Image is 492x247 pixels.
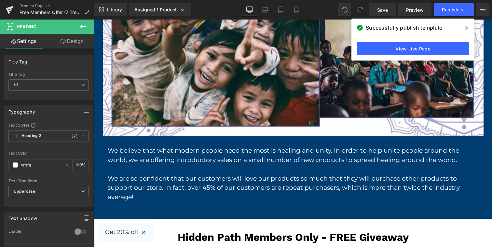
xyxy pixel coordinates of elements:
div: Title Tag [8,55,28,64]
button: Redo [354,3,367,16]
a: New Library [94,3,127,16]
span: Successfully publish template [366,24,442,32]
button: Publish [434,3,474,16]
button: Undo [338,3,351,16]
a: Mobile [289,3,304,16]
p: We believe that what modern people need the most is healing and unity. In order to help unite peo... [14,127,385,145]
a: Preview [398,3,431,16]
a: Product Pages [20,3,94,8]
div: Enable [8,229,68,236]
div: Title Tag [8,72,89,77]
div: Text Styles [8,122,89,128]
a: View Live Page [357,42,469,55]
b: H1 [14,82,18,87]
h1: Hidden Path Members Only - FREE Giveaway [9,212,389,224]
b: Heading 2 [21,133,41,139]
div: To enrich screen reader interactions, please activate Accessibility in Grammarly extension settings [9,212,389,224]
div: Text Transform [8,179,89,183]
div: Text Shadow [8,212,37,221]
span: Publish [442,7,458,12]
span: Library [107,7,122,13]
button: More [476,3,489,16]
span: Free Members Offer (7 Treasures Chakra Balance Necklace) [20,10,82,15]
input: Color [20,161,62,169]
span: Heading [17,24,36,29]
div: Assigned 1 Product [134,7,186,13]
a: Laptop [257,3,273,16]
a: Desktop [242,3,257,16]
div: % [73,159,88,171]
p: We are so confident that our customers will love our products so much that they will purchase oth... [14,155,385,183]
a: Design [48,34,96,48]
span: Save [377,7,388,13]
a: Tablet [273,3,289,16]
b: Uppercase [14,189,35,194]
span: Preview [406,7,424,13]
div: Typography [8,105,35,115]
div: Text Color [8,151,89,156]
